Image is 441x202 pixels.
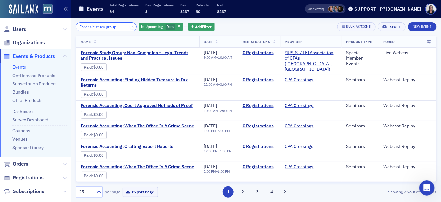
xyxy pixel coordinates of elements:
[81,111,107,119] div: Paid: 0 - $0
[204,170,230,174] div: –
[204,103,217,108] span: [DATE]
[4,174,44,181] a: Registrations
[383,77,432,83] div: Webcast Replay
[141,24,163,29] span: Is Upcoming
[94,65,104,69] span: $0.00
[26,119,114,125] div: Status: All Systems Operational
[81,63,107,71] div: Paid: 0 - $0
[13,12,40,22] img: logo
[87,5,104,13] h1: Events
[81,90,107,98] div: Paid: 0 - $0
[12,97,43,103] a: Other Products
[332,6,339,12] span: Chris Dougherty
[76,22,137,31] input: Search…
[285,164,325,170] span: CPA Crossings
[13,174,44,181] span: Registrations
[13,39,45,46] span: Organizations
[94,153,104,158] span: $0.00
[9,4,38,15] img: SailAMX
[84,153,92,158] a: Paid
[204,82,218,87] time: 11:00 AM
[383,40,397,44] span: Format
[383,123,432,129] div: Webcast Replay
[218,128,230,133] time: 5:00 PM
[285,144,325,149] span: CPA Crossings
[337,6,344,12] span: Lauren McDonough
[204,55,216,60] time: 9:00 AM
[110,10,121,22] div: Close
[110,9,114,14] span: 64
[13,53,55,60] span: Events & Products
[309,7,325,11] span: Viewing
[81,77,195,88] a: Forensic Accounting: Finding Hidden Treasure in Tax Returns
[419,180,435,196] iframe: Intercom live chat
[81,123,194,129] a: Forensic Accounting: When The Office Is A Crime Scene
[84,133,94,137] span: :
[196,3,211,7] p: Refunded
[204,55,232,60] div: –
[94,173,104,178] span: $0.00
[346,144,374,149] div: Seminars
[321,189,437,195] div: Showing out of items
[145,9,147,14] span: 3
[346,77,374,83] div: Seminars
[13,45,115,67] p: Hi [PERSON_NAME] 👋
[94,92,104,97] span: $0.00
[12,73,55,78] a: On-Demand Products
[285,123,325,129] span: CPA Crossings
[12,145,44,150] a: Sponsor Library
[204,164,217,170] span: [DATE]
[38,4,53,15] a: View Homepage
[12,128,30,133] a: Coupons
[383,50,432,56] div: Live Webcast
[84,173,92,178] a: Paid
[4,188,44,195] a: Subscriptions
[84,112,92,117] a: Paid
[188,23,215,31] button: AddFilter
[309,7,315,11] div: Also
[285,77,325,83] span: CPA Crossings
[388,25,401,29] div: Export
[217,9,226,14] span: $237
[81,40,91,44] span: Name
[180,3,189,7] p: Paid
[285,77,314,83] a: CPA Crossings
[81,50,195,61] a: Forensic Study Group: Non-Competes – Legal Trends and Practical Issues
[180,9,189,14] span: $237
[84,133,92,137] a: Paid
[53,159,75,164] span: Messages
[243,77,276,83] a: 0 Registrations
[81,103,193,109] a: Forensic Accounting: Court Approved Methods of Proof
[6,86,121,110] div: Send us a messageWe typically reply in under 20 minutes
[403,189,410,195] strong: 25
[13,188,44,195] span: Subscriptions
[13,161,28,168] span: Orders
[346,164,374,170] div: Seminars
[94,133,104,137] span: $0.00
[285,50,337,72] a: *[US_STATE] Association of CPAs ([GEOGRAPHIC_DATA], [GEOGRAPHIC_DATA])
[110,3,139,7] p: Total Registrations
[204,149,218,153] time: 12:00 PM
[285,103,314,109] a: CPA Crossings
[346,50,374,67] div: Special Member Events
[266,186,277,198] button: 4
[354,6,376,12] div: Support
[285,50,337,72] span: *Maryland Association of CPAs (Timonium, MD)
[7,113,121,137] div: Status: All Systems OperationalUpdated [DATE] 12:11 EDT
[84,92,94,97] span: :
[383,144,432,149] div: Webcast Replay
[204,77,217,83] span: [DATE]
[378,22,406,31] button: Export
[4,39,45,46] a: Organizations
[13,98,106,105] div: We typically reply in under 20 minutes
[252,186,263,198] button: 3
[408,22,437,31] button: New Event
[204,40,212,44] span: Date
[425,4,437,15] span: Profile
[167,24,174,29] span: Yes
[85,143,127,169] button: Help
[43,4,53,14] img: SailAMX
